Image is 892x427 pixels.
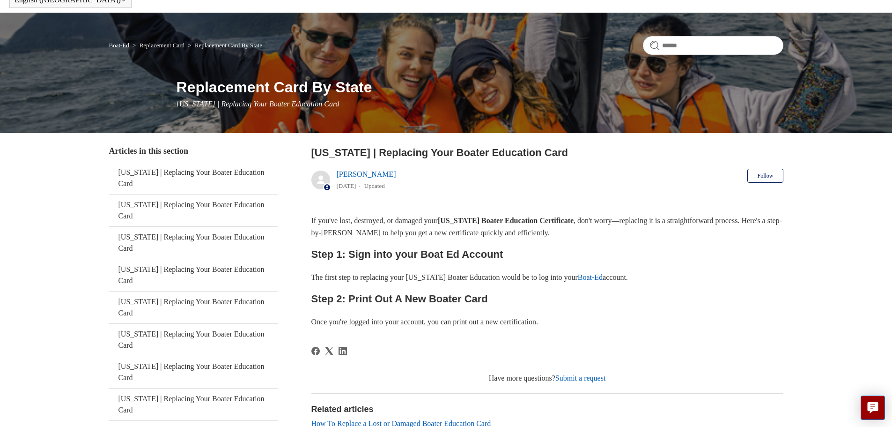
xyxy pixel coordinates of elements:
p: The first step to replacing your [US_STATE] Boater Education would be to log into your account. [311,271,783,284]
p: If you've lost, destroyed, or damaged your , don't worry—replacing it is a straightforward proces... [311,215,783,239]
a: [US_STATE] | Replacing Your Boater Education Card [109,356,278,388]
a: Boat-Ed [109,42,129,49]
a: [US_STATE] | Replacing Your Boater Education Card [109,292,278,323]
h1: Replacement Card By State [177,76,783,98]
button: Follow Article [747,169,783,183]
h2: Michigan | Replacing Your Boater Education Card [311,145,783,160]
a: [PERSON_NAME] [337,170,396,178]
li: Replacement Card [131,42,186,49]
li: Boat-Ed [109,42,131,49]
a: [US_STATE] | Replacing Your Boater Education Card [109,162,278,194]
div: Have more questions? [311,373,783,384]
button: Live chat [861,396,885,420]
a: [US_STATE] | Replacing Your Boater Education Card [109,195,278,226]
strong: [US_STATE] Boater Education Certificate [438,217,574,225]
li: Updated [364,182,385,189]
a: Facebook [311,347,320,355]
a: [US_STATE] | Replacing Your Boater Education Card [109,324,278,356]
li: Replacement Card By State [186,42,262,49]
svg: Share this page on LinkedIn [339,347,347,355]
a: [US_STATE] | Replacing Your Boater Education Card [109,389,278,420]
a: Submit a request [555,374,606,382]
svg: Share this page on Facebook [311,347,320,355]
span: [US_STATE] | Replacing Your Boater Education Card [177,100,339,108]
h2: Step 1: Sign into your Boat Ed Account [311,246,783,262]
a: [US_STATE] | Replacing Your Boater Education Card [109,227,278,259]
a: Replacement Card By State [195,42,262,49]
a: Boat-Ed [578,273,603,281]
a: [US_STATE] | Replacing Your Boater Education Card [109,259,278,291]
h2: Related articles [311,403,783,416]
a: LinkedIn [339,347,347,355]
span: Articles in this section [109,146,188,156]
svg: Share this page on X Corp [325,347,333,355]
input: Search [643,36,783,55]
a: Replacement Card [140,42,184,49]
a: X Corp [325,347,333,355]
p: Once you're logged into your account, you can print out a new certification. [311,316,783,328]
h2: Step 2: Print Out A New Boater Card [311,291,783,307]
time: 05/22/2024, 10:50 [337,182,356,189]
